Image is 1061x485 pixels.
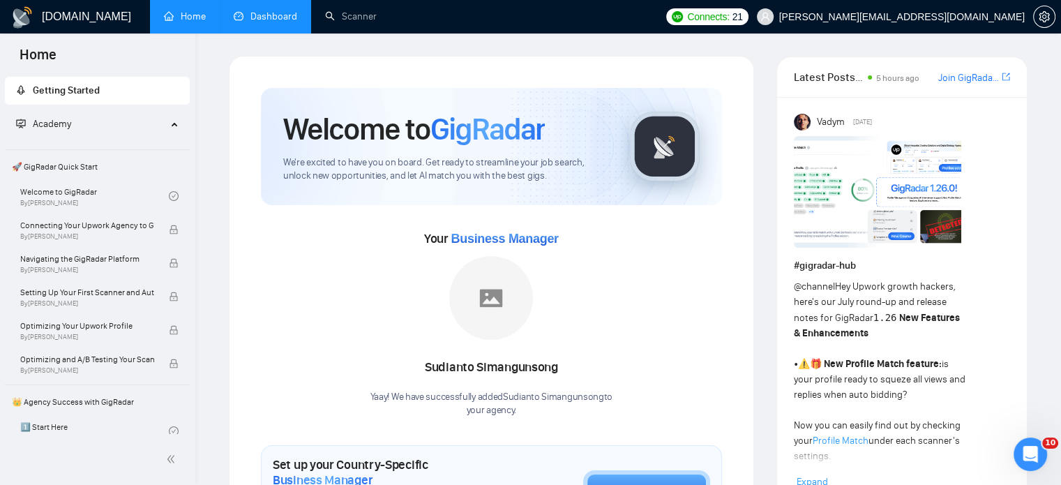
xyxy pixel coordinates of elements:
[20,366,154,375] span: By [PERSON_NAME]
[1034,11,1055,22] span: setting
[853,116,872,128] span: [DATE]
[20,319,154,333] span: Optimizing Your Upwork Profile
[687,9,729,24] span: Connects:
[370,356,613,380] div: Sudianto Simangunsong
[20,352,154,366] span: Optimizing and A/B Testing Your Scanner for Better Results
[732,9,743,24] span: 21
[938,70,999,86] a: Join GigRadar Slack Community
[20,181,169,211] a: Welcome to GigRadarBy[PERSON_NAME]
[813,435,868,447] a: Profile Match
[169,191,179,201] span: check-circle
[1014,438,1047,471] iframe: Intercom live chat
[16,85,26,95] span: rocket
[169,258,179,268] span: lock
[370,391,613,417] div: Yaay! We have successfully added Sudianto Simangunsong to
[6,388,188,416] span: 👑 Agency Success with GigRadar
[1033,6,1055,28] button: setting
[33,84,100,96] span: Getting Started
[1033,11,1055,22] a: setting
[166,452,180,466] span: double-left
[5,77,190,105] li: Getting Started
[16,119,26,128] span: fund-projection-screen
[449,256,533,340] img: placeholder.png
[234,10,297,22] a: dashboardDashboard
[8,45,68,74] span: Home
[169,426,179,436] span: check-circle
[20,266,154,274] span: By [PERSON_NAME]
[1002,71,1010,82] span: export
[20,333,154,341] span: By [PERSON_NAME]
[876,73,919,83] span: 5 hours ago
[810,358,822,370] span: 🎁
[794,114,811,130] img: Vadym
[169,292,179,301] span: lock
[283,110,545,148] h1: Welcome to
[16,118,71,130] span: Academy
[1002,70,1010,84] a: export
[20,252,154,266] span: Navigating the GigRadar Platform
[169,225,179,234] span: lock
[370,404,613,417] p: your agency .
[33,118,71,130] span: Academy
[794,281,835,292] span: @channel
[20,299,154,308] span: By [PERSON_NAME]
[11,6,33,29] img: logo
[630,112,700,181] img: gigradar-logo.png
[451,232,558,246] span: Business Manager
[6,153,188,181] span: 🚀 GigRadar Quick Start
[1042,438,1058,449] span: 10
[798,358,810,370] span: ⚠️
[794,136,961,248] img: F09AC4U7ATU-image.png
[164,10,206,22] a: homeHome
[20,232,154,241] span: By [PERSON_NAME]
[794,258,1010,274] h1: # gigradar-hub
[169,325,179,335] span: lock
[873,312,897,323] code: 1.26
[824,358,942,370] strong: New Profile Match feature:
[672,11,683,22] img: upwork-logo.png
[325,10,377,22] a: searchScanner
[760,12,770,22] span: user
[20,218,154,232] span: Connecting Your Upwork Agency to GigRadar
[20,285,154,299] span: Setting Up Your First Scanner and Auto-Bidder
[283,156,608,183] span: We're excited to have you on board. Get ready to streamline your job search, unlock new opportuni...
[430,110,545,148] span: GigRadar
[424,231,559,246] span: Your
[169,359,179,368] span: lock
[794,68,864,86] span: Latest Posts from the GigRadar Community
[816,114,844,130] span: Vadym
[20,416,169,447] a: 1️⃣ Start Here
